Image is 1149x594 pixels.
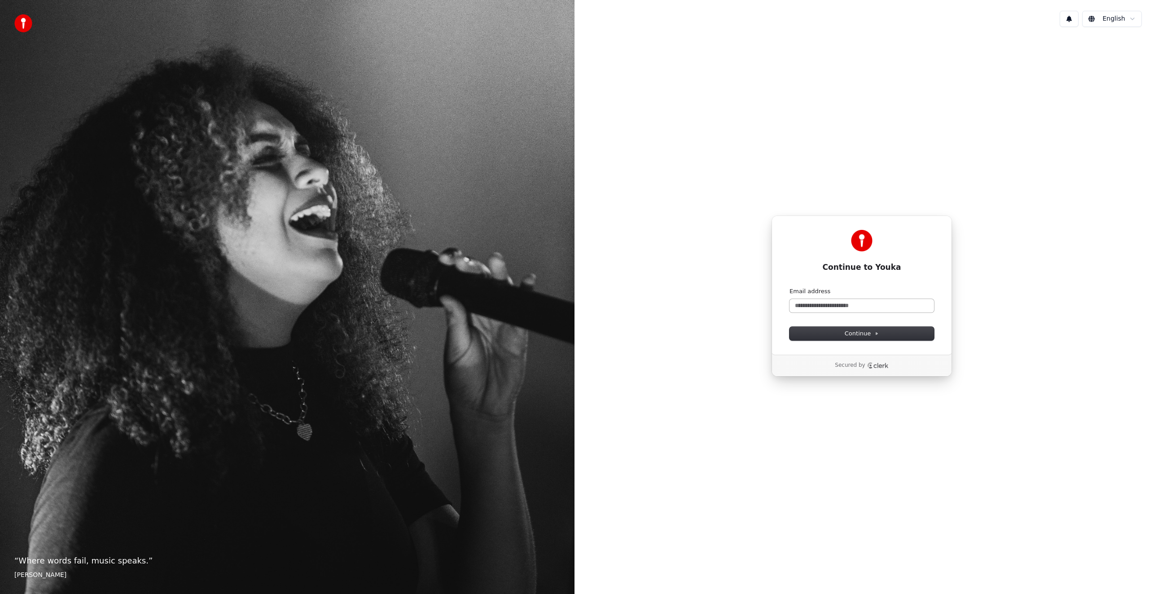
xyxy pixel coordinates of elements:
[789,327,934,340] button: Continue
[845,330,879,338] span: Continue
[14,14,32,32] img: youka
[789,262,934,273] h1: Continue to Youka
[867,362,889,369] a: Clerk logo
[789,287,830,295] label: Email address
[851,230,873,251] img: Youka
[835,362,865,369] p: Secured by
[14,571,560,580] footer: [PERSON_NAME]
[14,554,560,567] p: “ Where words fail, music speaks. ”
